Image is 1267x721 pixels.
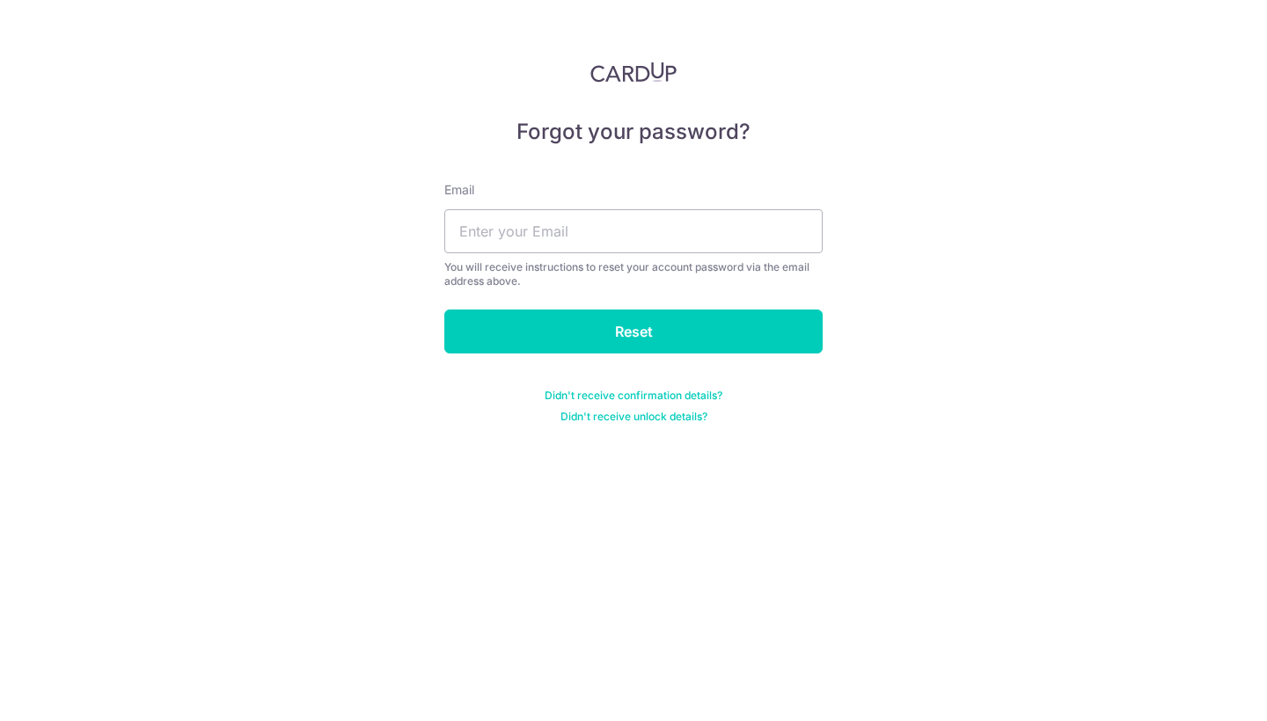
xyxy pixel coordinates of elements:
[444,181,474,199] label: Email
[444,118,823,146] h5: Forgot your password?
[545,389,722,403] a: Didn't receive confirmation details?
[560,410,707,424] a: Didn't receive unlock details?
[444,260,823,288] div: You will receive instructions to reset your account password via the email address above.
[444,209,823,253] input: Enter your Email
[444,310,823,353] input: Reset
[590,62,677,83] img: CardUp Logo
